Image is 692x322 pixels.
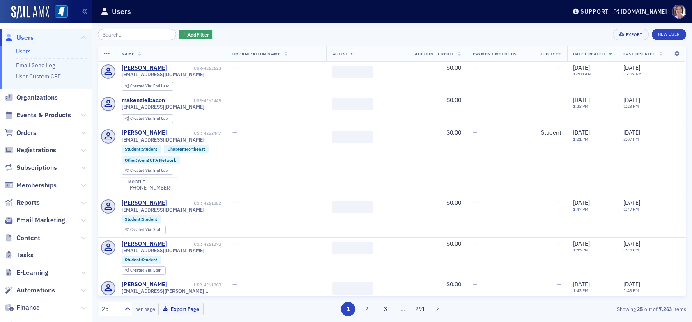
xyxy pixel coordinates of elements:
[623,247,639,253] time: 1:45 PM
[446,96,461,104] span: $0.00
[122,240,167,248] a: [PERSON_NAME]
[168,66,221,71] div: USR-4262632
[16,146,56,155] span: Registrations
[446,129,461,136] span: $0.00
[122,207,205,213] span: [EMAIL_ADDRESS][DOMAIN_NAME]
[473,240,477,247] span: —
[16,233,40,242] span: Content
[672,5,686,19] span: Profile
[16,251,34,260] span: Tasks
[122,167,173,175] div: Created Via: End User
[130,116,169,121] div: End User
[16,286,55,295] span: Automations
[473,96,477,104] span: —
[623,129,640,136] span: [DATE]
[614,9,670,14] button: [DOMAIN_NAME]
[16,198,40,207] span: Reports
[130,116,153,121] span: Created Via :
[623,51,655,57] span: Last Updated
[658,305,674,313] strong: 7,263
[332,201,373,213] span: ‌
[473,64,477,71] span: —
[5,111,71,120] a: Events & Products
[623,71,642,77] time: 12:07 AM
[125,216,142,222] span: Student :
[623,96,640,104] span: [DATE]
[125,158,176,163] a: Other:Young CPA Network
[232,199,237,206] span: —
[16,73,61,80] a: User Custom CPE
[55,5,68,18] img: SailAMX
[332,242,373,254] span: ‌
[232,96,237,104] span: —
[446,199,461,206] span: $0.00
[166,98,221,103] div: USR-4262449
[623,206,639,212] time: 1:47 PM
[16,128,37,137] span: Orders
[446,240,461,247] span: $0.00
[573,136,589,142] time: 1:21 PM
[168,242,221,247] div: USR-4261878
[623,240,640,247] span: [DATE]
[473,199,477,206] span: —
[11,6,49,19] img: SailAMX
[557,281,561,288] span: —
[125,146,142,152] span: Student :
[5,128,37,137] a: Orders
[187,31,209,38] span: Add Filter
[128,185,172,191] a: [PHONE_NUMBER]
[446,64,461,71] span: $0.00
[164,145,209,153] div: Chapter:
[573,103,589,109] time: 1:23 PM
[125,146,157,152] a: Student:Student
[5,251,34,260] a: Tasks
[122,156,180,164] div: Other:
[16,216,65,225] span: Email Marketing
[16,48,31,55] a: Users
[16,303,40,312] span: Finance
[128,180,172,185] div: mobile
[573,71,591,77] time: 12:03 AM
[98,29,176,40] input: Search…
[413,302,427,316] button: 291
[232,64,237,71] span: —
[623,199,640,206] span: [DATE]
[130,227,153,232] span: Created Via :
[580,8,609,15] div: Support
[573,281,590,288] span: [DATE]
[122,137,205,143] span: [EMAIL_ADDRESS][DOMAIN_NAME]
[496,305,686,313] div: Showing out of items
[5,163,57,172] a: Subscriptions
[168,146,185,152] span: Chapter :
[122,97,165,104] a: makenzielbacon
[122,288,221,294] span: [EMAIL_ADDRESS][PERSON_NAME][DOMAIN_NAME]
[16,163,57,172] span: Subscriptions
[135,305,155,313] label: per page
[332,66,373,78] span: ‌
[16,181,57,190] span: Memberships
[341,302,355,316] button: 1
[122,129,167,137] a: [PERSON_NAME]
[623,103,639,109] time: 1:23 PM
[5,233,40,242] a: Content
[5,216,65,225] a: Email Marketing
[130,84,169,89] div: End User
[5,93,58,102] a: Organizations
[16,268,48,277] span: E-Learning
[122,199,167,207] a: [PERSON_NAME]
[5,286,55,295] a: Automations
[573,96,590,104] span: [DATE]
[5,146,56,155] a: Registrations
[232,129,237,136] span: —
[332,51,354,57] span: Activity
[540,51,561,57] span: Job Type
[125,217,157,222] a: Student:Student
[130,268,161,273] div: Staff
[122,226,166,234] div: Created Via: Staff
[102,305,120,313] div: 25
[415,51,454,57] span: Account Credit
[232,51,281,57] span: Organization Name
